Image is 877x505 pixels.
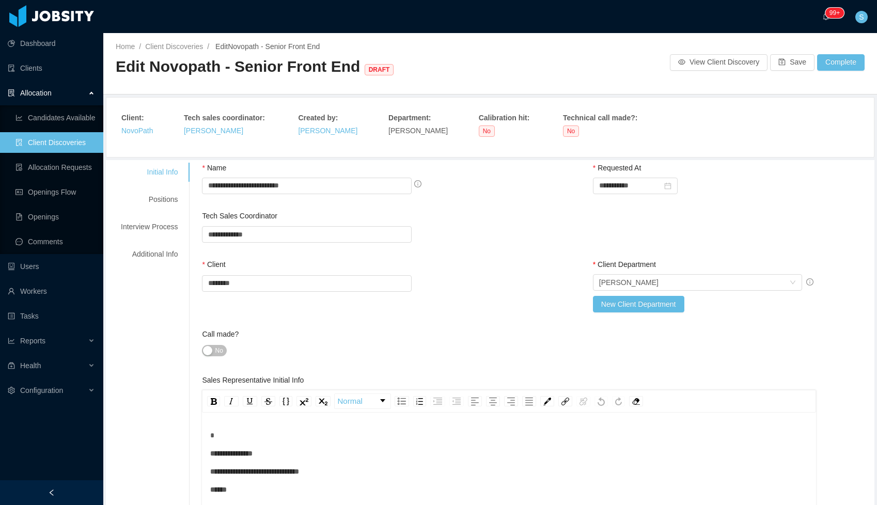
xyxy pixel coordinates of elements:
a: icon: auditClients [8,58,95,78]
a: icon: pie-chartDashboard [8,33,95,54]
strong: Technical call made? : [563,114,637,122]
strong: Client : [121,114,144,122]
i: icon: line-chart [8,337,15,344]
a: icon: line-chartCandidates Available [15,107,95,128]
label: Call made? [202,330,239,338]
a: icon: userWorkers [8,281,95,302]
i: icon: calendar [664,182,671,190]
a: icon: profileTasks [8,306,95,326]
span: info-circle [414,180,421,187]
div: Right [504,396,518,406]
span: Reports [20,337,45,345]
div: Italic [224,396,239,406]
div: Unlink [576,396,590,406]
div: rdw-color-picker [538,393,556,409]
div: rdw-inline-control [205,393,333,409]
a: icon: file-textOpenings [15,207,95,227]
span: Allocation [20,89,52,97]
div: Center [486,396,500,406]
label: Name [202,164,226,172]
div: Indent [430,396,445,406]
a: Block Type [335,394,390,408]
div: Remove [629,396,643,406]
a: icon: messageComments [15,231,95,252]
div: Interview Process [108,217,190,236]
div: rdw-link-control [556,393,592,409]
div: rdw-remove-control [627,393,645,409]
div: rdw-dropdown [334,393,391,409]
a: NovoPath [121,127,153,135]
div: Superscript [296,396,311,406]
span: info-circle [806,278,813,286]
a: Client Discoveries [145,42,203,51]
strong: Tech sales coordinator : [184,114,265,122]
strong: Department : [388,114,431,122]
div: Additional Info [108,245,190,264]
i: icon: medicine-box [8,362,15,369]
i: icon: bell [822,13,829,20]
div: Redo [612,396,625,406]
label: Tech Sales Coordinator [202,212,277,220]
a: Home [116,42,135,51]
div: rdw-block-control [333,393,393,409]
span: Edit Novopath - Senior Front End [116,58,398,75]
div: Left [468,396,482,406]
div: rdw-toolbar [202,390,816,413]
span: / [207,42,209,51]
a: Novopath - Senior Front End [228,42,320,51]
div: Initial Info [108,163,190,182]
button: Call made? [202,345,226,356]
sup: 1593 [825,8,844,18]
div: Link [558,396,572,406]
span: / [139,42,141,51]
i: icon: setting [8,387,15,394]
div: Outdent [449,396,464,406]
span: No [479,125,495,137]
div: Justify [522,396,536,406]
span: Client Department [598,260,656,269]
label: Sales Representative Initial Info [202,376,304,384]
i: icon: solution [8,89,15,97]
span: DRAFT [365,64,394,75]
span: S [859,11,864,23]
span: No [215,345,223,356]
span: Normal [337,396,362,407]
strong: Created by : [298,114,338,122]
div: Bold [207,396,220,406]
button: icon: eyeView Client Discovery [670,54,768,71]
a: icon: idcardOpenings Flow [15,182,95,202]
span: Configuration [20,386,63,394]
div: Unordered [395,396,409,406]
span: [PERSON_NAME] [388,127,448,135]
div: Positions [108,190,190,209]
label: Requested At [593,164,641,172]
span: Health [20,361,41,370]
a: [PERSON_NAME] [184,127,243,135]
a: icon: file-searchClient Discoveries [15,132,95,153]
div: Underline [243,396,257,406]
input: Name [202,178,411,194]
button: icon: saveSave [770,54,815,71]
div: Subscript [316,396,331,406]
div: Roopam Kakoti [599,275,659,290]
span: Edit [213,42,320,51]
a: icon: robotUsers [8,256,95,277]
span: No [563,125,579,137]
div: rdw-history-control [592,393,627,409]
label: Client [202,260,225,269]
a: [PERSON_NAME] [298,127,357,135]
a: icon: file-doneAllocation Requests [15,157,95,178]
button: New Client Department [593,296,684,312]
div: rdw-textalign-control [466,393,538,409]
button: Complete [817,54,865,71]
div: Ordered [413,396,426,406]
div: Undo [594,396,608,406]
strong: Calibration hit : [479,114,530,122]
div: rdw-list-control [393,393,466,409]
div: Monospace [279,396,292,406]
div: Strikethrough [261,396,275,406]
